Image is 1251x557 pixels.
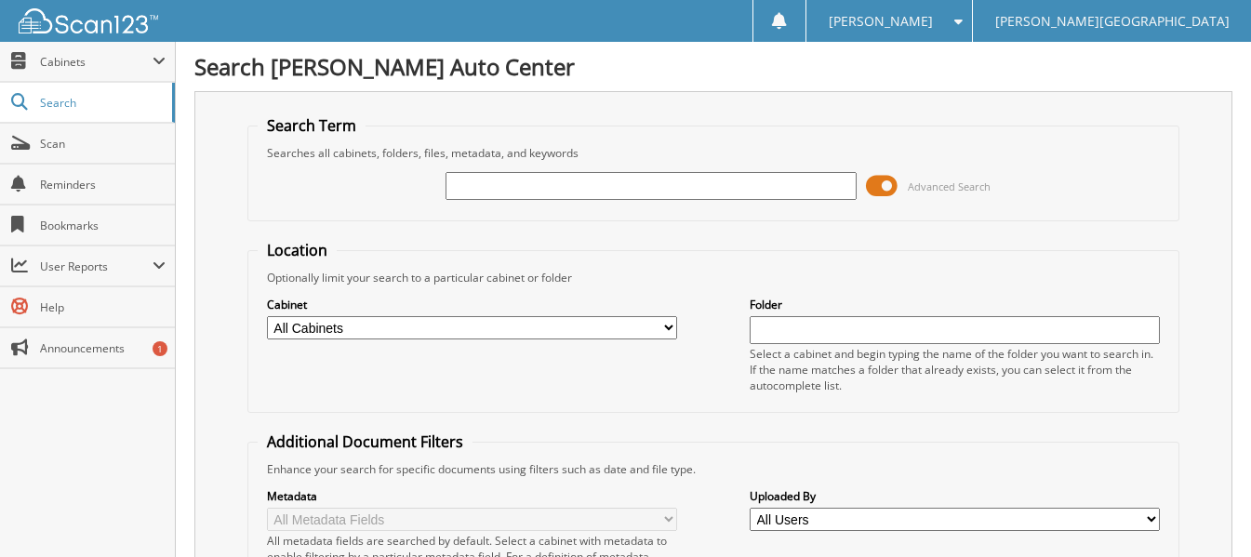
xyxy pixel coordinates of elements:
[995,16,1230,27] span: [PERSON_NAME][GEOGRAPHIC_DATA]
[40,299,166,315] span: Help
[40,54,153,70] span: Cabinets
[258,431,472,452] legend: Additional Document Filters
[908,179,991,193] span: Advanced Search
[267,297,677,312] label: Cabinet
[153,341,167,356] div: 1
[40,259,153,274] span: User Reports
[750,488,1160,504] label: Uploaded By
[194,51,1232,82] h1: Search [PERSON_NAME] Auto Center
[258,270,1169,285] div: Optionally limit your search to a particular cabinet or folder
[40,177,166,192] span: Reminders
[258,115,366,136] legend: Search Term
[40,340,166,356] span: Announcements
[267,488,677,504] label: Metadata
[258,461,1169,477] div: Enhance your search for specific documents using filters such as date and file type.
[40,95,163,111] span: Search
[19,8,158,33] img: scan123-logo-white.svg
[258,240,337,260] legend: Location
[829,16,933,27] span: [PERSON_NAME]
[258,145,1169,161] div: Searches all cabinets, folders, files, metadata, and keywords
[40,218,166,233] span: Bookmarks
[40,136,166,152] span: Scan
[750,297,1160,312] label: Folder
[750,346,1160,393] div: Select a cabinet and begin typing the name of the folder you want to search in. If the name match...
